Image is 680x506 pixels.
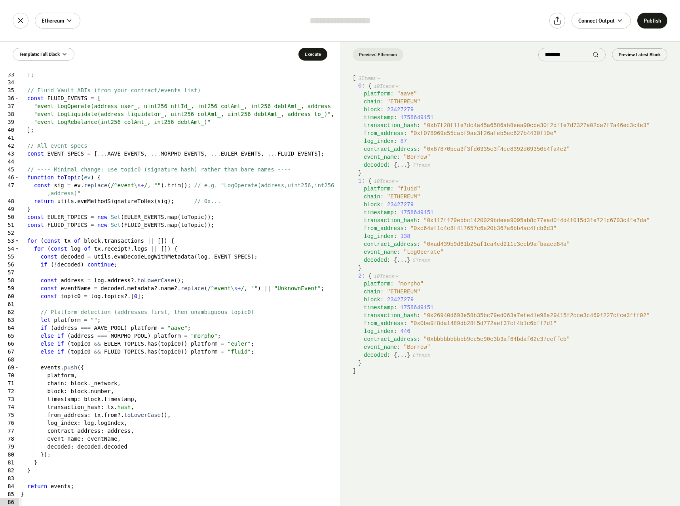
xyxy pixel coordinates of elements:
[19,51,60,57] span: Template: Full Block
[364,328,394,335] span: log_index
[413,353,430,359] span: 6 Items
[364,122,667,129] div: :
[368,83,371,89] span: {
[364,343,667,351] div: :
[364,225,404,232] span: from_address
[364,304,394,311] span: timestamp
[374,84,394,89] span: 10 Items
[424,241,570,247] span: " 0xad439b9d61b25af1ca4cd211e3ecb9afbaaed84a "
[15,237,19,245] span: Toggle code folding, rows 53 through 82
[364,185,667,193] div: :
[15,94,19,102] span: Toggle code folding, rows 36 through 40
[364,217,417,224] span: transaction_hash
[404,154,430,160] span: " Borrow "
[364,129,667,137] div: :
[364,130,404,137] span: from_address
[364,352,387,358] span: decoded
[364,240,667,248] div: :
[364,106,667,114] div: :
[400,138,407,145] span: 87
[42,17,64,25] span: Ethereum
[358,177,667,272] div: :
[364,161,667,169] div: :
[397,351,407,359] button: ...
[368,273,371,279] span: {
[400,328,410,335] span: 446
[364,107,380,113] span: block
[404,249,444,255] span: " LogOperate "
[364,257,387,263] span: decoded
[578,17,615,25] span: Connect Output
[387,99,420,105] span: " ETHEREUM "
[424,122,650,129] span: " 0xb7f28f11e7dc4a45a6586ab8eea90cbe30f2dffe7d7327a02da7f7a46ec3c4e3 "
[35,13,80,29] button: Ethereum
[397,161,407,169] button: ...
[387,297,414,303] span: 23427279
[364,296,667,304] div: :
[364,327,667,335] div: :
[364,145,667,153] div: :
[387,289,420,295] span: " ETHEREUM "
[424,217,650,224] span: " 0x117ff79ebbc1420029bdeea9095ab8c77ead0f4d4f015d3fe721c6703c4fe7da "
[410,130,557,137] span: " 0xf078969e55cabf9ae3f26afeb5ec627b4430f19e "
[364,256,667,264] div: :
[364,289,380,295] span: chain
[387,202,414,208] span: 23427279
[358,83,361,89] span: 0
[358,82,667,177] div: :
[298,48,327,61] button: Execute
[364,137,667,145] div: :
[358,265,361,271] span: }
[397,91,417,97] span: " aave "
[394,257,397,263] span: {
[358,272,667,367] div: :
[364,201,667,209] div: :
[364,320,667,327] div: :
[364,122,417,129] span: transaction_hash
[359,76,376,82] span: 3 Items
[364,241,417,247] span: contract_address
[364,91,390,97] span: platform
[364,114,667,122] div: :
[394,352,397,358] span: {
[358,178,361,184] span: 1
[353,75,356,81] span: [
[407,257,410,263] span: }
[364,249,397,255] span: event_name
[374,274,394,280] span: 10 Items
[364,209,394,216] span: timestamp
[364,281,390,287] span: platform
[364,90,667,98] div: :
[364,344,397,350] span: event_name
[394,162,397,168] span: {
[400,233,410,240] span: 138
[13,48,74,61] button: Template: Full Block
[15,363,19,371] span: Toggle code folding, rows 69 through 80
[364,186,390,192] span: platform
[364,217,667,224] div: :
[358,360,361,366] span: }
[637,13,667,29] button: Publish
[387,107,414,113] span: 23427279
[364,248,667,256] div: :
[364,154,397,160] span: event_name
[353,368,356,374] span: ]
[364,288,667,296] div: :
[410,225,557,232] span: " 0xc64ef1c4c8f417657c6e20b367a6bb4ac4fcb6d3 "
[364,336,417,342] span: contract_address
[368,178,371,184] span: {
[387,194,420,200] span: " ETHEREUM "
[364,202,380,208] span: block
[397,281,424,287] span: " morpho "
[364,280,667,288] div: :
[15,173,19,181] span: Toggle code folding, rows 46 through 49
[358,273,361,279] span: 2
[612,48,667,61] button: Preview Latest Block
[424,336,570,342] span: " 0xbbbbbbbbbb9cc5e90e3b3af64bdaf62c37eeffcb "
[364,320,404,327] span: from_address
[364,224,667,232] div: :
[397,186,420,192] span: " fluid "
[364,209,667,217] div: :
[364,146,417,152] span: contract_address
[364,99,380,105] span: chain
